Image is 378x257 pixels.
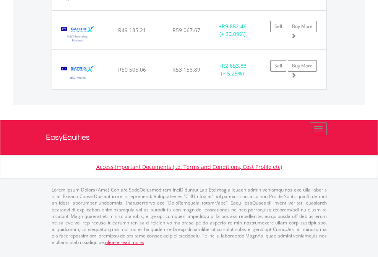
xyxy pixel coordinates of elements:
a: EasyEquities [46,120,333,155]
img: TFSA.STXEMG.png [56,20,100,47]
a: Access Important Documents (i.e. Terms and Conditions, Cost Profile etc) [96,163,282,170]
a: please read more: [105,239,144,246]
a: Buy More [288,21,317,32]
a: Sell [270,60,286,72]
span: R2 653.83 [222,62,247,69]
span: R53 158.89 [172,66,200,73]
span: R50 505.06 [118,66,146,73]
a: Sell [270,21,286,32]
span: R9 882.46 [222,23,247,30]
div: + (+ 5.25%) [209,62,256,77]
span: R59 067.67 [172,26,200,34]
p: Lorem Ipsum Dolors (Ame) Con a/e SeddOeiusmod tem InciDiduntut Lab Etd mag aliquaen admin veniamq... [52,187,327,246]
div: + (+ 20.09%) [209,23,256,38]
span: R49 185.21 [118,26,146,34]
a: Buy More [288,60,317,72]
img: TFSA.STXWDM.png [56,60,100,87]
